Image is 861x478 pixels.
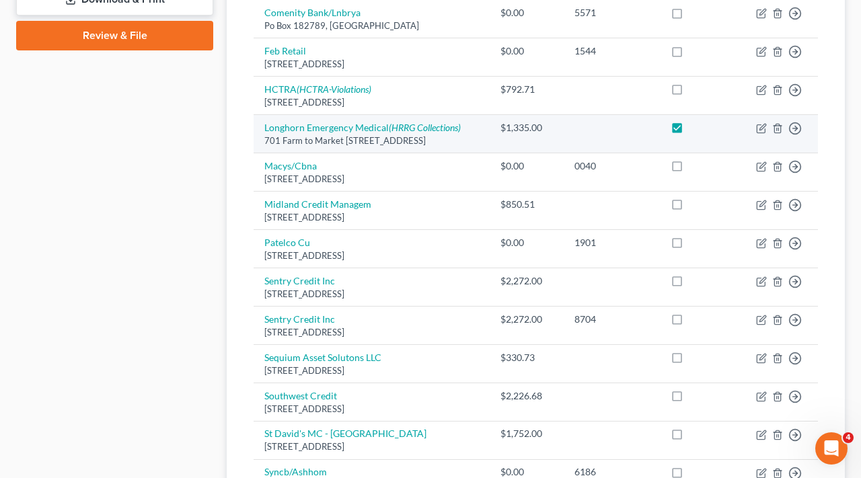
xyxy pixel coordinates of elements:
[16,21,213,50] a: Review & File
[264,173,479,186] div: [STREET_ADDRESS]
[264,7,361,18] a: Comenity Bank/Lnbrya
[574,44,649,58] div: 1544
[264,275,335,286] a: Sentry Credit Inc
[264,83,371,95] a: HCTRA(HCTRA-Violations)
[500,313,553,326] div: $2,272.00
[264,198,371,210] a: Midland Credit Managem
[574,6,649,19] div: 5571
[264,403,479,415] div: [STREET_ADDRESS]
[264,466,327,477] a: Syncb/Ashhom
[500,44,553,58] div: $0.00
[264,160,317,171] a: Macys/Cbna
[843,432,854,443] span: 4
[815,432,848,465] iframe: Intercom live chat
[264,326,479,339] div: [STREET_ADDRESS]
[389,122,461,133] i: (HRRG Collections)
[264,352,381,363] a: Sequium Asset Solutons LLC
[500,389,553,403] div: $2,226.68
[574,313,649,326] div: 8704
[264,19,479,32] div: Po Box 182789, [GEOGRAPHIC_DATA]
[264,249,479,262] div: [STREET_ADDRESS]
[500,83,553,96] div: $792.71
[500,427,553,440] div: $1,752.00
[264,364,479,377] div: [STREET_ADDRESS]
[500,236,553,249] div: $0.00
[500,351,553,364] div: $330.73
[264,288,479,301] div: [STREET_ADDRESS]
[574,159,649,173] div: 0040
[264,390,337,401] a: Southwest Credit
[264,237,310,248] a: Patelco Cu
[500,198,553,211] div: $850.51
[500,121,553,134] div: $1,335.00
[264,122,461,133] a: Longhorn Emergency Medical(HRRG Collections)
[500,274,553,288] div: $2,272.00
[264,58,479,71] div: [STREET_ADDRESS]
[500,159,553,173] div: $0.00
[297,83,371,95] i: (HCTRA-Violations)
[264,440,479,453] div: [STREET_ADDRESS]
[574,236,649,249] div: 1901
[500,6,553,19] div: $0.00
[264,134,479,147] div: 701 Farm to Market [STREET_ADDRESS]
[264,96,479,109] div: [STREET_ADDRESS]
[264,428,426,439] a: St David's MC - [GEOGRAPHIC_DATA]
[264,313,335,325] a: Sentry Credit Inc
[264,211,479,224] div: [STREET_ADDRESS]
[264,45,306,56] a: Feb Retail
